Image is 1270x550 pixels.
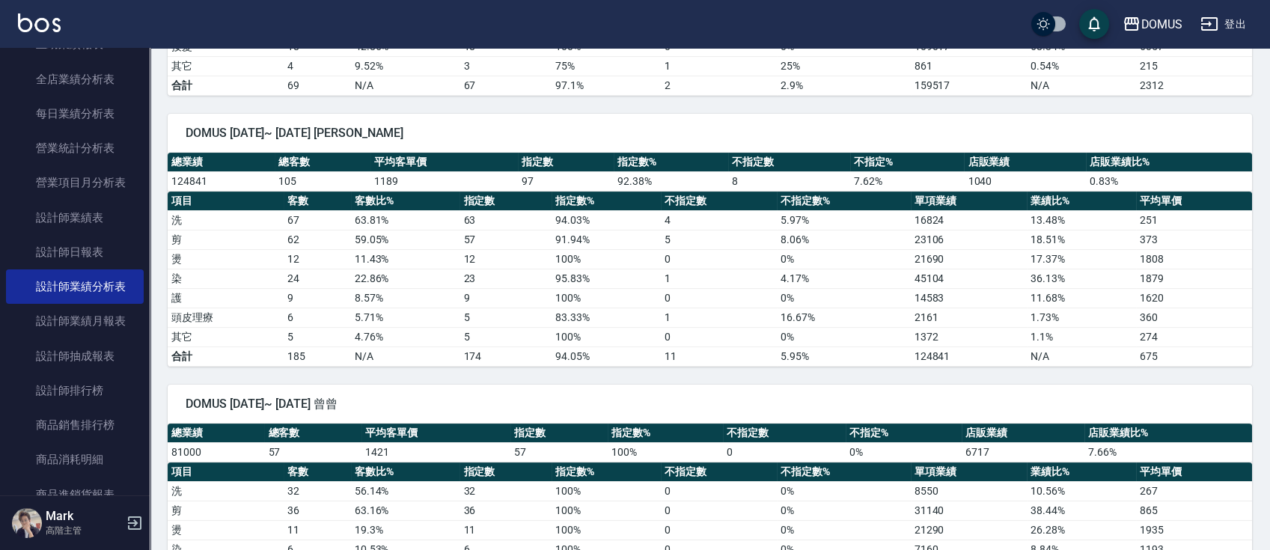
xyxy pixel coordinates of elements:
[661,481,777,501] td: 0
[168,230,284,249] td: 剪
[1027,520,1136,540] td: 26.28 %
[1136,501,1252,520] td: 865
[911,481,1027,501] td: 8550
[361,424,510,443] th: 平均客單價
[168,249,284,269] td: 燙
[552,288,661,308] td: 100 %
[1136,462,1252,482] th: 平均單價
[846,442,961,462] td: 0 %
[6,235,144,269] a: 設計師日報表
[1136,210,1252,230] td: 251
[1086,171,1252,191] td: 0.83 %
[361,442,510,462] td: 1421
[460,269,551,288] td: 23
[370,171,518,191] td: 1189
[460,192,551,211] th: 指定數
[186,397,1234,412] span: DOMUS [DATE]~ [DATE] 曾曾
[168,442,264,462] td: 81000
[962,442,1084,462] td: 6717
[1027,462,1136,482] th: 業績比%
[552,481,661,501] td: 100 %
[6,97,144,131] a: 每日業績分析表
[552,520,661,540] td: 100 %
[6,269,144,304] a: 設計師業績分析表
[661,308,777,327] td: 1
[284,501,350,520] td: 36
[552,210,661,230] td: 94.03 %
[510,424,607,443] th: 指定數
[777,346,911,366] td: 5.95%
[911,288,1027,308] td: 14583
[168,192,1252,367] table: a dense table
[911,346,1027,366] td: 124841
[850,153,965,172] th: 不指定%
[723,424,846,443] th: 不指定數
[608,424,723,443] th: 指定數%
[6,62,144,97] a: 全店業績分析表
[186,126,1234,141] span: DOMUS [DATE]~ [DATE] [PERSON_NAME]
[168,501,284,520] td: 剪
[1027,269,1136,288] td: 36.13 %
[168,153,275,172] th: 總業績
[168,269,284,288] td: 染
[6,339,144,373] a: 設計師抽成報表
[1027,249,1136,269] td: 17.37 %
[168,171,275,191] td: 124841
[284,288,350,308] td: 9
[284,269,350,288] td: 24
[1027,56,1136,76] td: 0.54 %
[264,424,361,443] th: 總客數
[460,249,551,269] td: 12
[661,192,777,211] th: 不指定數
[460,288,551,308] td: 9
[1027,210,1136,230] td: 13.48 %
[168,520,284,540] td: 燙
[1027,481,1136,501] td: 10.56 %
[284,346,350,366] td: 185
[1079,9,1109,39] button: save
[284,210,350,230] td: 67
[911,230,1027,249] td: 23106
[1141,15,1182,34] div: DOMUS
[777,56,911,76] td: 25 %
[351,230,460,249] td: 59.05 %
[460,462,551,482] th: 指定數
[552,192,661,211] th: 指定數%
[911,327,1027,346] td: 1372
[6,373,144,408] a: 設計師排行榜
[460,76,551,95] td: 67
[370,153,518,172] th: 平均客單價
[777,249,911,269] td: 0 %
[777,327,911,346] td: 0 %
[777,308,911,327] td: 16.67 %
[608,442,723,462] td: 100 %
[275,171,370,191] td: 105
[460,481,551,501] td: 32
[777,192,911,211] th: 不指定數%
[284,308,350,327] td: 6
[728,153,850,172] th: 不指定數
[962,424,1084,443] th: 店販業績
[552,346,661,366] td: 94.05%
[552,327,661,346] td: 100 %
[661,76,777,95] td: 2
[18,13,61,32] img: Logo
[12,508,42,538] img: Person
[1136,308,1252,327] td: 360
[168,76,284,95] td: 合計
[1027,76,1136,95] td: N/A
[661,288,777,308] td: 0
[728,171,850,191] td: 8
[460,56,551,76] td: 3
[964,171,1086,191] td: 1040
[6,131,144,165] a: 營業統計分析表
[1194,10,1252,38] button: 登出
[777,462,911,482] th: 不指定數%
[460,501,551,520] td: 36
[351,501,460,520] td: 63.16 %
[552,269,661,288] td: 95.83 %
[1136,288,1252,308] td: 1620
[168,462,284,482] th: 項目
[661,520,777,540] td: 0
[351,210,460,230] td: 63.81 %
